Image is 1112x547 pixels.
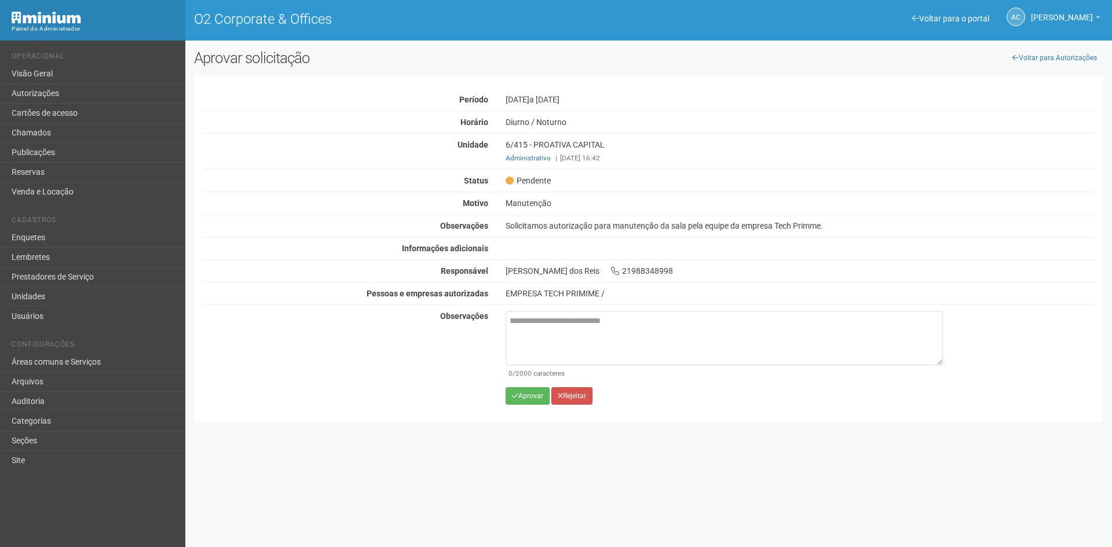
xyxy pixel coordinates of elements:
[506,387,550,405] button: Aprovar
[497,94,1103,105] div: [DATE]
[12,24,177,34] div: Painel do Administrador
[12,340,177,353] li: Configurações
[506,288,1095,299] div: EMPRESA TECH PRIMIME /
[1031,14,1100,24] a: [PERSON_NAME]
[912,14,989,23] a: Voltar para o portal
[402,244,488,253] strong: Informações adicionais
[458,140,488,149] strong: Unidade
[509,369,513,377] span: 0
[497,266,1103,276] div: [PERSON_NAME] dos Reis 21988348998
[497,139,1103,163] div: 6/415 - PROATIVA CAPITAL
[529,95,559,104] span: a [DATE]
[12,12,81,24] img: Minium
[12,216,177,228] li: Cadastros
[440,311,488,321] strong: Observações
[463,199,488,208] strong: Motivo
[460,118,488,127] strong: Horário
[459,95,488,104] strong: Período
[194,12,640,27] h1: O2 Corporate & Offices
[497,221,1103,231] div: Solicitamos autorização para manutenção da sala pela equipe da empresa Tech Primme.
[194,49,640,67] h2: Aprovar solicitação
[367,289,488,298] strong: Pessoas e empresas autorizadas
[497,117,1103,127] div: Diurno / Noturno
[551,387,592,405] button: Rejeitar
[497,198,1103,208] div: Manutenção
[1006,49,1103,67] a: Voltar para Autorizações
[506,154,551,162] a: Administrativo
[506,175,551,186] span: Pendente
[464,176,488,185] strong: Status
[506,153,1095,163] div: [DATE] 16:42
[441,266,488,276] strong: Responsável
[12,52,177,64] li: Operacional
[440,221,488,230] strong: Observações
[509,368,940,379] div: /2000 caracteres
[1007,8,1025,26] a: AC
[1031,2,1093,22] span: Ana Carla de Carvalho Silva
[555,154,557,162] span: |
